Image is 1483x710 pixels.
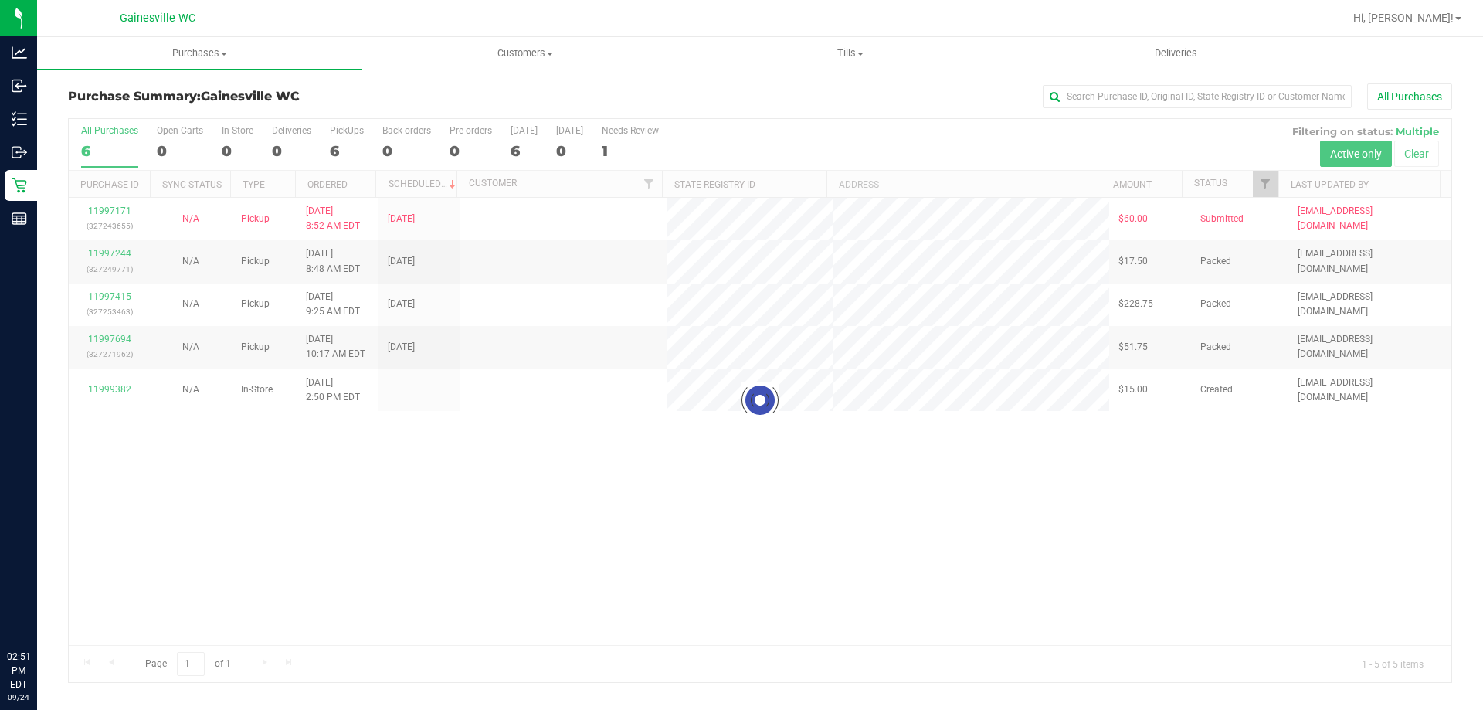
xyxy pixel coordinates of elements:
a: Purchases [37,37,362,70]
iframe: Resource center unread badge [46,584,64,603]
inline-svg: Outbound [12,144,27,160]
a: Deliveries [1013,37,1339,70]
p: 02:51 PM EDT [7,650,30,691]
a: Customers [362,37,687,70]
h3: Purchase Summary: [68,90,529,104]
inline-svg: Inbound [12,78,27,93]
inline-svg: Reports [12,211,27,226]
span: Hi, [PERSON_NAME]! [1353,12,1454,24]
inline-svg: Analytics [12,45,27,60]
a: Tills [687,37,1013,70]
p: 09/24 [7,691,30,703]
input: Search Purchase ID, Original ID, State Registry ID or Customer Name... [1043,85,1352,108]
span: Purchases [37,46,362,60]
span: Gainesville WC [120,12,195,25]
inline-svg: Inventory [12,111,27,127]
span: Customers [363,46,687,60]
span: Tills [688,46,1012,60]
span: Gainesville WC [201,89,300,104]
inline-svg: Retail [12,178,27,193]
span: Deliveries [1134,46,1218,60]
iframe: Resource center [15,586,62,633]
button: All Purchases [1367,83,1452,110]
